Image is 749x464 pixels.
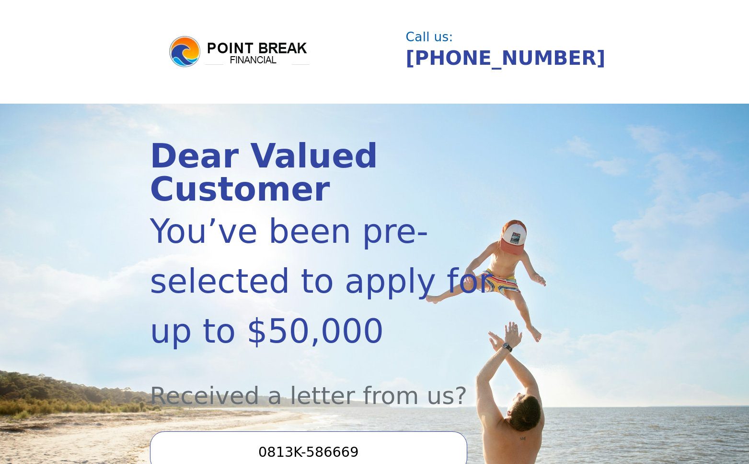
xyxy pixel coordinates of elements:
img: logo.png [168,35,311,69]
a: [PHONE_NUMBER] [406,47,606,70]
div: You’ve been pre-selected to apply for up to $50,000 [150,206,532,356]
div: Received a letter from us? [150,356,532,414]
div: Call us: [406,31,593,43]
div: Dear Valued Customer [150,140,532,206]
